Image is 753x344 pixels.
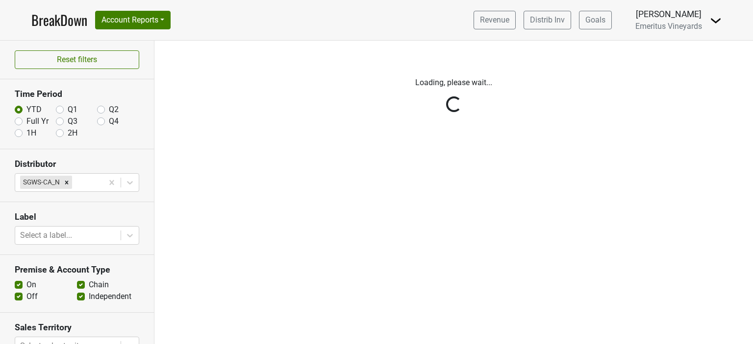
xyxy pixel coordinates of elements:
[31,10,87,30] a: BreakDown
[95,11,171,29] button: Account Reports
[579,11,612,29] a: Goals
[635,22,702,31] span: Emeritus Vineyards
[635,8,702,21] div: [PERSON_NAME]
[474,11,516,29] a: Revenue
[524,11,571,29] a: Distrib Inv
[182,77,726,89] p: Loading, please wait...
[710,15,722,26] img: Dropdown Menu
